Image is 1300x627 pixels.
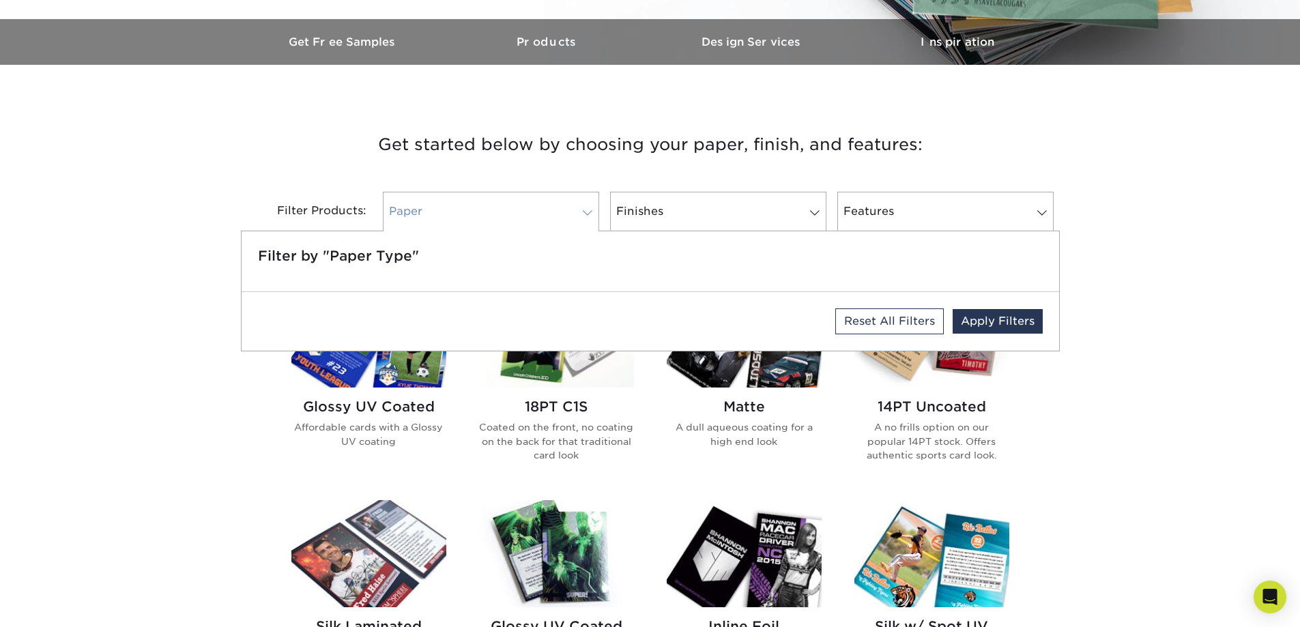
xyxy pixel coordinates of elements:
p: Affordable cards with a Glossy UV coating [291,420,446,448]
a: 18PT C1S Trading Cards 18PT C1S Coated on the front, no coating on the back for that traditional ... [479,280,634,484]
div: Open Intercom Messenger [1254,581,1286,613]
h2: Matte [667,398,822,415]
p: Coated on the front, no coating on the back for that traditional card look [479,420,634,462]
a: Apply Filters [953,309,1043,334]
a: Inspiration [855,19,1060,65]
h2: Glossy UV Coated [291,398,446,415]
h3: Design Services [650,35,855,48]
a: Features [837,192,1054,231]
h2: 18PT C1S [479,398,634,415]
a: Glossy UV Coated Trading Cards Glossy UV Coated Affordable cards with a Glossy UV coating [291,280,446,484]
a: Finishes [610,192,826,231]
h3: Get started below by choosing your paper, finish, and features: [251,114,1050,175]
h3: Products [446,35,650,48]
p: A no frills option on our popular 14PT stock. Offers authentic sports card look. [854,420,1009,462]
img: Silk w/ Spot UV Trading Cards [854,500,1009,607]
a: Matte Trading Cards Matte A dull aqueous coating for a high end look [667,280,822,484]
h2: 14PT Uncoated [854,398,1009,415]
a: 14PT Uncoated Trading Cards 14PT Uncoated A no frills option on our popular 14PT stock. Offers au... [854,280,1009,484]
a: Products [446,19,650,65]
div: Filter Products: [241,192,377,231]
img: Silk Laminated Trading Cards [291,500,446,607]
a: Get Free Samples [241,19,446,65]
p: A dull aqueous coating for a high end look [667,420,822,448]
img: Inline Foil Trading Cards [667,500,822,607]
h5: Filter by "Paper Type" [258,248,1043,264]
a: Design Services [650,19,855,65]
h3: Get Free Samples [241,35,446,48]
h3: Inspiration [855,35,1060,48]
a: Reset All Filters [835,308,944,334]
img: Glossy UV Coated w/ Inline Foil Trading Cards [479,500,634,607]
a: Paper [383,192,599,231]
